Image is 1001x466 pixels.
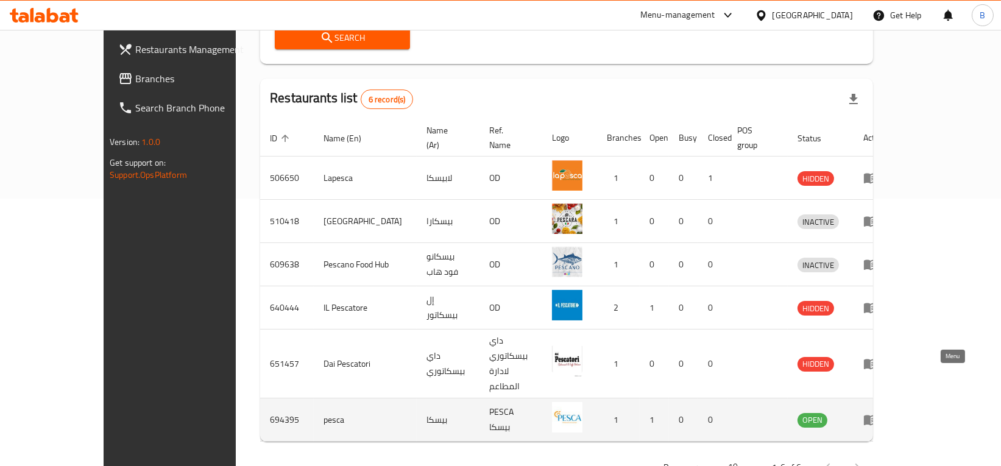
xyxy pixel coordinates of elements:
[597,286,640,330] td: 2
[417,243,479,286] td: بيسكانو فود هاب
[669,243,698,286] td: 0
[426,123,465,152] span: Name (Ar)
[640,119,669,157] th: Open
[108,35,271,64] a: Restaurants Management
[798,131,837,146] span: Status
[640,200,669,243] td: 0
[798,357,834,372] div: HIDDEN
[260,330,314,398] td: 651457
[798,172,834,186] span: HIDDEN
[798,413,827,427] span: OPEN
[108,64,271,93] a: Branches
[640,157,669,200] td: 0
[417,286,479,330] td: إل بيسكاتور
[108,93,271,122] a: Search Branch Phone
[110,134,140,150] span: Version:
[640,8,715,23] div: Menu-management
[552,346,582,376] img: Dai Pescatori
[597,119,640,157] th: Branches
[260,200,314,243] td: 510418
[698,286,727,330] td: 0
[854,119,896,157] th: Action
[417,157,479,200] td: لابيسكا
[417,330,479,398] td: داي بيسكاتوري
[260,398,314,442] td: 694395
[597,157,640,200] td: 1
[135,101,261,115] span: Search Branch Phone
[479,157,542,200] td: OD
[314,330,417,398] td: Dai Pescatori
[863,300,886,315] div: Menu
[798,171,834,186] div: HIDDEN
[798,301,834,316] div: HIDDEN
[669,398,698,442] td: 0
[110,167,187,183] a: Support.OpsPlatform
[314,157,417,200] td: Lapesca
[863,356,886,371] div: Menu
[863,214,886,228] div: Menu
[314,200,417,243] td: [GEOGRAPHIC_DATA]
[552,402,582,432] img: pesca
[798,413,827,428] div: OPEN
[597,398,640,442] td: 1
[314,243,417,286] td: Pescano Food Hub
[863,171,886,185] div: Menu
[669,330,698,398] td: 0
[669,157,698,200] td: 0
[640,243,669,286] td: 0
[270,131,293,146] span: ID
[698,243,727,286] td: 0
[141,134,160,150] span: 1.0.0
[839,85,868,114] div: Export file
[260,243,314,286] td: 609638
[324,131,377,146] span: Name (En)
[542,119,597,157] th: Logo
[669,200,698,243] td: 0
[260,286,314,330] td: 640444
[479,286,542,330] td: OD
[698,200,727,243] td: 0
[135,71,261,86] span: Branches
[479,398,542,442] td: PESCA بيسكا
[275,27,409,49] button: Search
[597,200,640,243] td: 1
[640,330,669,398] td: 0
[479,330,542,398] td: داي بيسكاتوري لادارة المطاعم
[980,9,985,22] span: B
[479,200,542,243] td: OD
[314,398,417,442] td: pesca
[698,157,727,200] td: 1
[552,247,582,277] img: Pescano Food Hub
[698,119,727,157] th: Closed
[798,258,839,272] span: INACTIVE
[640,286,669,330] td: 1
[798,357,834,371] span: HIDDEN
[597,330,640,398] td: 1
[135,42,261,57] span: Restaurants Management
[489,123,528,152] span: Ref. Name
[361,94,413,105] span: 6 record(s)
[640,398,669,442] td: 1
[737,123,773,152] span: POS group
[260,157,314,200] td: 506650
[260,119,896,442] table: enhanced table
[552,203,582,234] img: Pescara
[698,398,727,442] td: 0
[798,214,839,229] div: INACTIVE
[270,89,413,109] h2: Restaurants list
[285,30,400,46] span: Search
[863,257,886,272] div: Menu
[698,330,727,398] td: 0
[669,286,698,330] td: 0
[361,90,414,109] div: Total records count
[479,243,542,286] td: OD
[417,398,479,442] td: بيسكا
[773,9,853,22] div: [GEOGRAPHIC_DATA]
[669,119,698,157] th: Busy
[798,215,839,229] span: INACTIVE
[552,160,582,191] img: Lapesca
[597,243,640,286] td: 1
[417,200,479,243] td: بيسكارا
[798,302,834,316] span: HIDDEN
